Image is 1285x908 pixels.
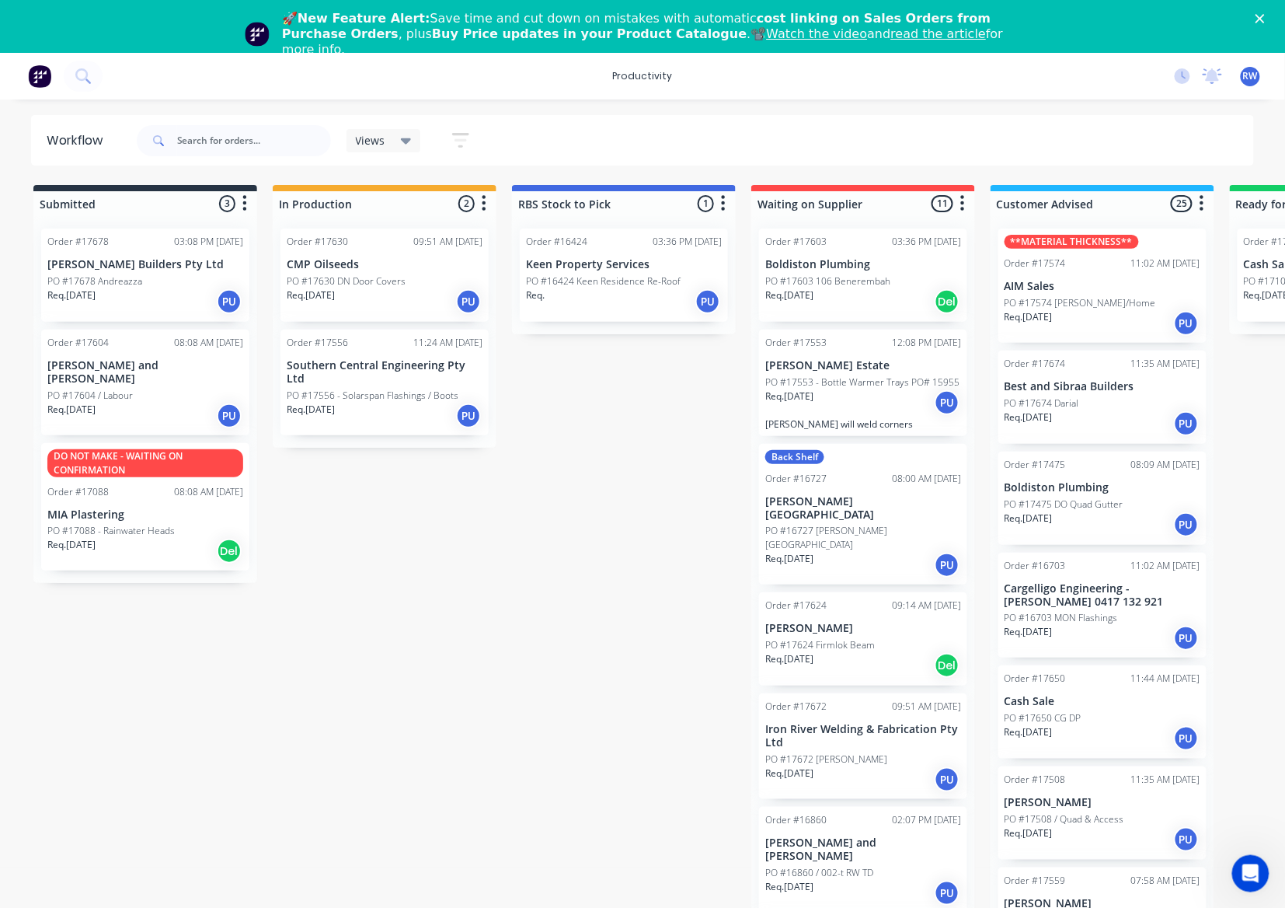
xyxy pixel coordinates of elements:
p: Southern Central Engineering Pty Ltd [287,359,482,386]
div: Order #17556 [287,336,348,350]
div: PU [695,289,720,314]
p: [PERSON_NAME] will weld corners [765,418,961,430]
p: MIA Plastering [47,508,243,522]
a: Watch the video [767,26,868,41]
div: Order #1763009:51 AM [DATE]CMP OilseedsPO #17630 DN Door CoversReq.[DATE]PU [280,229,489,322]
div: Order #17604 [47,336,109,350]
p: Boldiston Plumbing [765,258,961,271]
div: PU [1174,411,1199,436]
p: PO #16424 Keen Residence Re-Roof [526,274,681,288]
p: PO #17553 - Bottle Warmer Trays PO# 15955 [765,375,959,389]
div: Order #17650 [1005,672,1066,686]
div: 08:08 AM [DATE] [174,485,243,499]
div: PU [935,881,959,906]
div: **MATERIAL THICKNESS** [1005,235,1139,249]
div: Order #17574 [1005,257,1066,271]
div: PU [456,403,481,428]
div: Order #1755611:24 AM [DATE]Southern Central Engineering Pty LtdPO #17556 - Solarspan Flashings / ... [280,330,489,435]
div: Order #17508 [1005,773,1066,787]
p: Req. [DATE] [1005,625,1053,639]
div: Back Shelf [765,450,824,464]
div: 07:58 AM [DATE] [1131,874,1200,888]
div: Order #1760408:08 AM [DATE][PERSON_NAME] and [PERSON_NAME]PO #17604 / LabourReq.[DATE]PU [41,330,249,435]
p: CMP Oilseeds [287,258,482,271]
div: Order #1765011:44 AM [DATE]Cash SalePO #17650 CG DPReq.[DATE]PU [998,665,1207,759]
div: 03:36 PM [DATE] [653,235,722,249]
p: PO #17650 CG DP [1005,711,1081,725]
p: PO #17674 Darial [1005,396,1079,410]
div: Order #1642403:36 PM [DATE]Keen Property ServicesPO #16424 Keen Residence Re-RoofReq.PU [520,229,728,322]
p: Req. [DATE] [1005,725,1053,739]
div: 12:08 PM [DATE] [892,336,961,350]
p: Iron River Welding & Fabrication Pty Ltd [765,723,961,749]
div: 08:09 AM [DATE] [1131,458,1200,472]
div: productivity [605,65,681,88]
span: RW [1243,69,1258,83]
p: PO #16860 / 002-t RW TD [765,866,873,880]
div: PU [217,403,242,428]
div: Order #1755312:08 PM [DATE][PERSON_NAME] EstatePO #17553 - Bottle Warmer Trays PO# 15955Req.[DATE... [759,330,967,436]
div: 03:08 PM [DATE] [174,235,243,249]
p: PO #17672 [PERSON_NAME] [765,753,887,767]
div: Order #17672 [765,700,827,714]
p: Req. [DATE] [765,389,813,403]
div: **MATERIAL THICKNESS**Order #1757411:02 AM [DATE]AIM SalesPO #17574 [PERSON_NAME]/HomeReq.[DATE]PU [998,229,1207,343]
div: PU [1174,726,1199,751]
p: Req. [526,288,545,302]
div: Order #17088 [47,485,109,499]
img: Profile image for Team [245,22,270,47]
div: PU [935,553,959,578]
div: 🚀 Save time and cut down on mistakes with automatic , plus .📽️ and for more info. [282,11,1015,58]
div: Order #17674 [1005,357,1066,371]
p: PO #17624 Firmlok Beam [765,638,875,652]
a: read the article [891,26,987,41]
div: Order #1762409:14 AM [DATE][PERSON_NAME]PO #17624 Firmlok BeamReq.[DATE]Del [759,592,967,686]
div: Order #17475 [1005,458,1066,472]
div: 02:07 PM [DATE] [892,813,961,827]
div: 11:44 AM [DATE] [1131,672,1200,686]
div: Order #16727 [765,472,827,486]
p: Req. [DATE] [287,288,335,302]
p: Req. [DATE] [47,288,96,302]
p: [PERSON_NAME] and [PERSON_NAME] [765,836,961,863]
div: Order #16424 [526,235,587,249]
div: Order #16703 [1005,559,1066,573]
div: Order #1747508:09 AM [DATE]Boldiston PlumbingPO #17475 DO Quad GutterReq.[DATE]PU [998,452,1207,545]
p: [PERSON_NAME] [765,622,961,635]
p: Req. [DATE] [765,652,813,666]
p: PO #17604 / Labour [47,389,133,403]
div: Del [935,289,959,314]
div: PU [935,767,959,792]
div: PU [456,289,481,314]
p: Req. [DATE] [765,552,813,566]
div: PU [1174,827,1199,852]
div: 11:24 AM [DATE] [413,336,482,350]
div: 09:14 AM [DATE] [892,599,961,613]
p: Keen Property Services [526,258,722,271]
div: 09:51 AM [DATE] [413,235,482,249]
div: Order #17630 [287,235,348,249]
div: 03:36 PM [DATE] [892,235,961,249]
p: Req. [DATE] [765,880,813,894]
iframe: Intercom live chat [1232,855,1269,892]
p: Req. [DATE] [765,288,813,302]
img: Factory [28,65,51,88]
p: AIM Sales [1005,280,1200,293]
p: PO #17630 DN Door Covers [287,274,406,288]
b: cost linking on Sales Orders from Purchase Orders [282,11,991,41]
div: Order #17624 [765,599,827,613]
div: PU [1174,311,1199,336]
div: Back ShelfOrder #1672708:00 AM [DATE][PERSON_NAME][GEOGRAPHIC_DATA]PO #16727 [PERSON_NAME][GEOGRA... [759,444,967,585]
div: PU [1174,626,1199,651]
div: 11:02 AM [DATE] [1131,559,1200,573]
div: DO NOT MAKE - WAITING ON CONFIRMATIONOrder #1708808:08 AM [DATE]MIA PlasteringPO #17088 - Rainwat... [41,443,249,571]
div: PU [935,390,959,415]
p: Best and Sibraa Builders [1005,380,1200,393]
b: Buy Price updates in your Product Catalogue [432,26,747,41]
p: [PERSON_NAME] and [PERSON_NAME] [47,359,243,386]
p: Cargelligo Engineering - [PERSON_NAME] 0417 132 921 [1005,582,1200,609]
p: Req. [DATE] [287,403,335,417]
p: Req. [DATE] [1005,310,1053,324]
p: PO #17556 - Solarspan Flashings / Boots [287,389,458,403]
div: Order #1670311:02 AM [DATE]Cargelligo Engineering - [PERSON_NAME] 0417 132 921PO #16703 MON Flash... [998,553,1207,658]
